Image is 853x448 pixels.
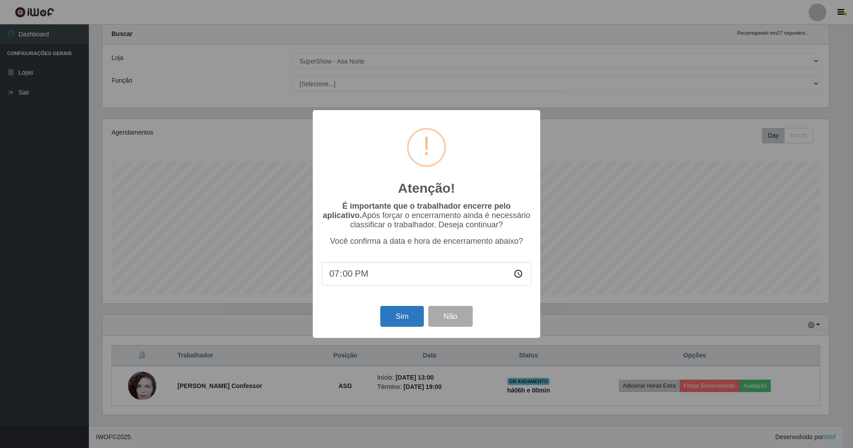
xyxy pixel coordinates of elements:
[323,202,510,220] b: É importante que o trabalhador encerre pelo aplicativo.
[380,306,423,327] button: Sim
[428,306,472,327] button: Não
[322,237,531,246] p: Você confirma a data e hora de encerramento abaixo?
[322,202,531,230] p: Após forçar o encerramento ainda é necessário classificar o trabalhador. Deseja continuar?
[398,180,455,196] h2: Atenção!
